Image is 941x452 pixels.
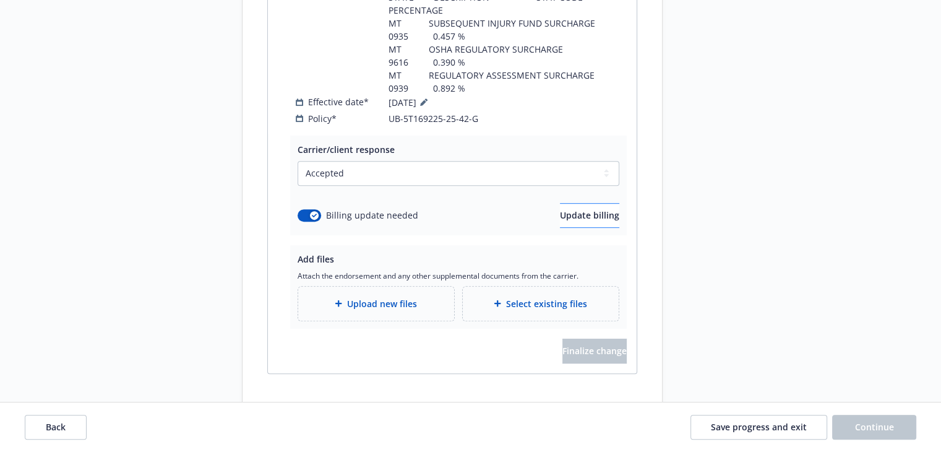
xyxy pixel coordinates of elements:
[690,415,827,440] button: Save progress and exit
[560,203,619,228] button: Update billing
[46,421,66,433] span: Back
[560,209,619,221] span: Update billing
[298,144,395,155] span: Carrier/client response
[506,297,587,310] span: Select existing files
[562,345,627,357] span: Finalize change
[389,95,431,110] span: [DATE]
[389,112,478,125] span: UB-5T169225-25-42-G
[462,286,619,321] div: Select existing files
[25,415,87,440] button: Back
[298,286,455,321] div: Upload new files
[308,95,369,108] span: Effective date*
[308,112,337,125] span: Policy*
[855,421,894,433] span: Continue
[298,271,619,281] span: Attach the endorsement and any other supplemental documents from the carrier.
[711,421,807,433] span: Save progress and exit
[832,415,916,440] button: Continue
[562,339,627,363] span: Finalize change
[298,253,334,265] span: Add files
[347,297,417,310] span: Upload new files
[326,209,418,222] span: Billing update needed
